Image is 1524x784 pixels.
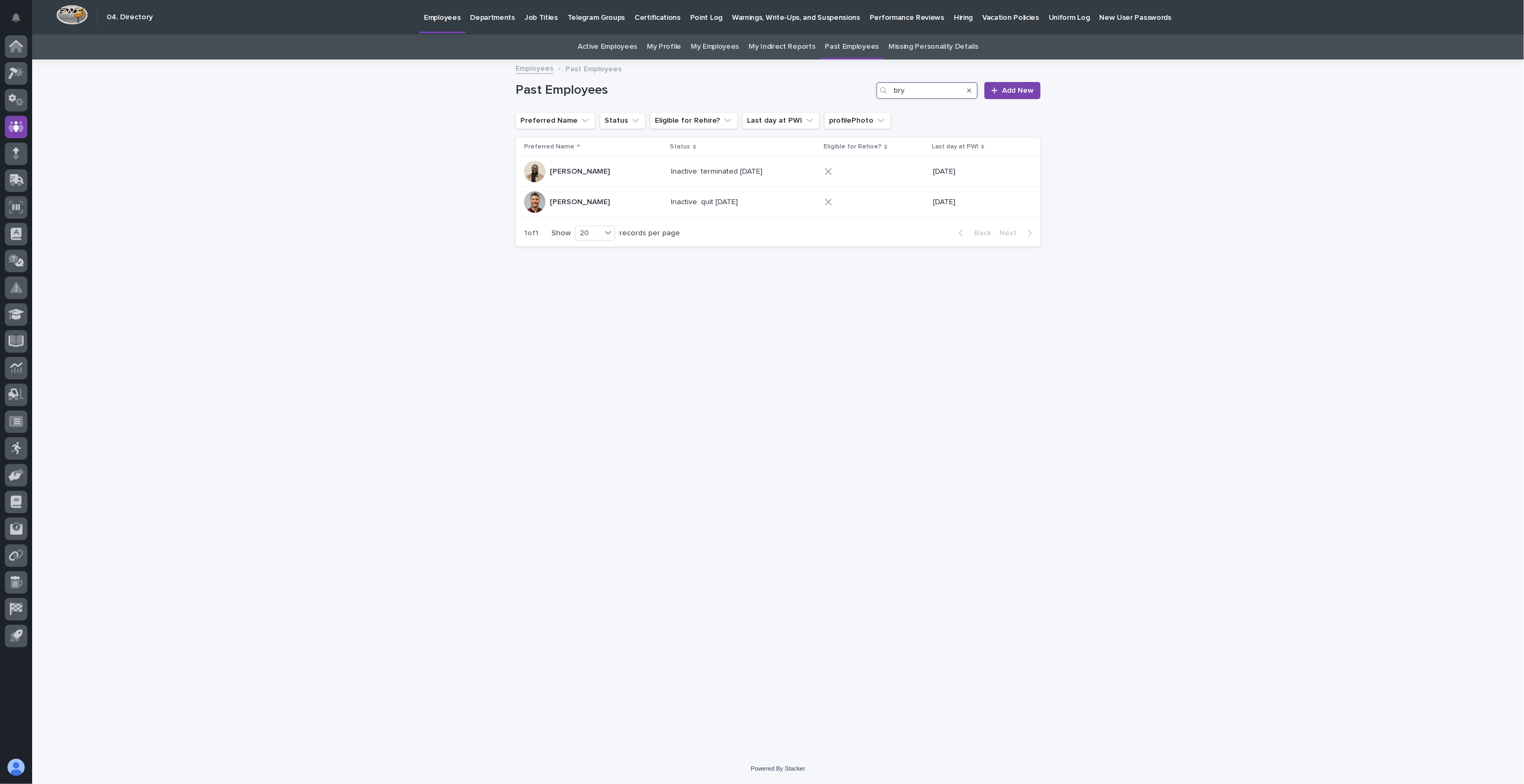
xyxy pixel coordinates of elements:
p: [PERSON_NAME] [550,165,612,176]
button: Preferred Name [516,112,595,129]
h1: Past Employees [516,83,872,98]
a: Add New [984,82,1041,99]
a: Employees [516,62,554,74]
tr: [PERSON_NAME][PERSON_NAME] Inactive: terminated [DATE]Inactive: terminated [DATE] [DATE] [516,156,1041,187]
a: Missing Personality Details [888,34,978,59]
tr: [PERSON_NAME][PERSON_NAME] Inactive: quit [DATE]Inactive: quit [DATE] [DATE] [516,187,1041,218]
p: Status [670,141,690,153]
h2: 04. Directory [107,13,153,22]
button: profilePhoto [824,112,891,129]
p: Inactive: terminated [DATE] [671,165,765,176]
button: users-avatar [5,756,27,779]
p: Inactive: quit [DATE] [671,196,740,207]
p: records per page [619,229,680,238]
button: Eligible for Rehire? [650,112,738,129]
a: My Profile [647,34,681,59]
img: Workspace Logo [56,5,88,25]
p: Preferred Name [524,141,574,153]
p: [DATE] [933,167,1024,176]
button: Status [600,112,646,129]
a: My Indirect Reports [749,34,815,59]
span: Next [999,229,1023,237]
div: 20 [576,228,601,239]
span: Back [968,229,991,237]
p: [DATE] [933,198,1024,207]
p: Show [551,229,571,238]
input: Search [876,82,978,99]
a: Past Employees [825,34,879,59]
span: Add New [1002,87,1034,94]
button: Last day at PWI [742,112,820,129]
p: Last day at PWI [932,141,978,153]
a: My Employees [691,34,739,59]
p: Past Employees [565,62,622,74]
a: Powered By Stacker [751,765,805,772]
button: Back [950,228,995,238]
p: 1 of 1 [516,220,547,247]
p: Eligible for Rehire? [824,141,881,153]
button: Notifications [5,6,27,29]
a: Active Employees [578,34,637,59]
p: [PERSON_NAME] [550,196,612,207]
button: Next [995,228,1041,238]
div: Notifications [13,13,27,30]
